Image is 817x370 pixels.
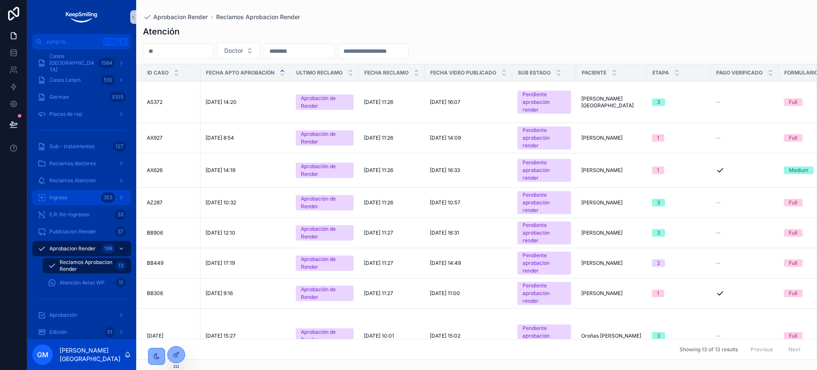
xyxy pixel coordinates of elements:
a: Aprobación de Render [296,225,354,241]
span: [DATE] 11:27 [364,290,393,297]
a: Publicacion Render37 [32,224,131,239]
span: [DATE] 11:26 [364,99,393,106]
a: [DATE] 16:31 [430,229,507,236]
span: [DATE] 11:26 [364,135,393,141]
a: Aprobación de Render [296,195,354,210]
span: Ingreso [49,194,67,201]
a: [DATE] 14:19 [206,167,286,174]
span: [DATE] 14:09 [430,135,461,141]
a: [DATE] 10:01 [364,333,420,339]
div: Pendiente aprobación render [523,191,566,214]
span: -- [716,333,721,339]
span: [PERSON_NAME] [581,290,623,297]
span: Casos Latam [49,77,81,83]
a: 1 [652,166,706,174]
div: 5105 [109,92,126,102]
a: [DATE] 9:16 [206,290,286,297]
div: Full [789,98,797,106]
div: Pendiente aprobación render [523,221,566,244]
a: [DATE] 15:02 [430,333,507,339]
span: E.R-Re-ingresoo [49,211,89,218]
div: scrollable content [27,49,136,339]
div: Full [789,332,797,340]
a: Atención Aviso WP11 [43,275,131,290]
span: Atención Aviso WP [60,279,105,286]
div: 11 [116,278,126,288]
a: Pendiente aprobación render [517,191,571,214]
span: AS372 [147,99,163,106]
a: 1 [652,134,706,142]
a: Pendiente aprobación render [517,126,571,149]
div: Full [789,259,797,267]
span: Paciente [582,69,606,76]
div: Full [789,134,797,142]
a: AX626 [147,167,195,174]
a: 1 [652,290,706,297]
a: Pendiente aprobación render [517,159,571,182]
span: [DATE] 11:27 [364,229,393,236]
a: [DATE] 16:33 [430,167,507,174]
div: Full [789,290,797,297]
div: 510 [101,75,115,85]
a: Ingreso353 [32,190,131,205]
span: AZ287 [147,199,163,206]
span: Fecha video publicado [430,69,496,76]
span: Publicacion Render [49,228,96,235]
span: Jump to... [46,38,100,45]
a: Aprobación de Render [296,130,354,146]
a: [PERSON_NAME][GEOGRAPHIC_DATA] [581,95,642,109]
a: Aprobación de Render [296,286,354,301]
div: Aprobación de Render [301,225,349,241]
a: -- [716,135,774,141]
span: Casos [GEOGRAPHIC_DATA] [49,53,95,73]
span: [DATE] 9:16 [206,290,233,297]
a: [PERSON_NAME] [581,167,642,174]
span: [DATE] 16:31 [430,229,459,236]
span: [DATE] 10:57 [430,199,460,206]
span: [DATE] 14:20 [206,99,237,106]
div: Pendiente aprobación render [523,324,566,347]
div: Full [789,229,797,237]
span: Etapa [652,69,669,76]
a: Placas de rep [32,106,131,122]
span: Aprobacion Render [153,13,208,21]
span: fecha reclamo [364,69,408,76]
a: AZ287 [147,199,195,206]
a: Aprobación de Render [296,255,354,271]
span: [DATE] 11:26 [364,167,393,174]
a: [DATE] 11:26 [364,135,420,141]
a: [DATE] 8:54 [206,135,286,141]
span: -- [716,135,721,141]
a: Pendiente aprobación render [517,221,571,244]
a: [DATE] 11:00 [430,290,507,297]
span: BB449 [147,260,163,267]
span: Pago verificado [716,69,763,76]
div: 33 [115,209,126,220]
span: Ctrl [103,37,118,46]
button: Jump to...CtrlK [32,34,131,49]
div: Full [789,199,797,207]
span: ultimo reclamo [296,69,343,76]
a: [DATE] 14:20 [206,99,286,106]
div: 3 [657,229,660,237]
div: 51 [105,327,115,337]
span: Placas de rep [49,111,82,118]
div: 1 [657,134,659,142]
a: -- [716,260,774,267]
a: Reclamos Atencion [32,173,131,188]
a: Oroñas [PERSON_NAME] [581,333,642,339]
a: Aprobacion Render198 [32,241,131,256]
a: 3 [652,332,706,340]
span: Reclamos Aprobacion Render [60,259,112,272]
a: Pendiente aprobación render [517,252,571,275]
div: Medium [789,166,808,174]
span: [PERSON_NAME] [581,167,623,174]
span: [DATE] 11:00 [430,290,460,297]
span: [DATE] 15:27 [206,333,236,339]
div: 198 [102,244,115,254]
span: AX927 [147,135,163,141]
div: Pendiente aprobación render [523,126,566,149]
a: BB306 [147,290,195,297]
div: 353 [101,192,115,203]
